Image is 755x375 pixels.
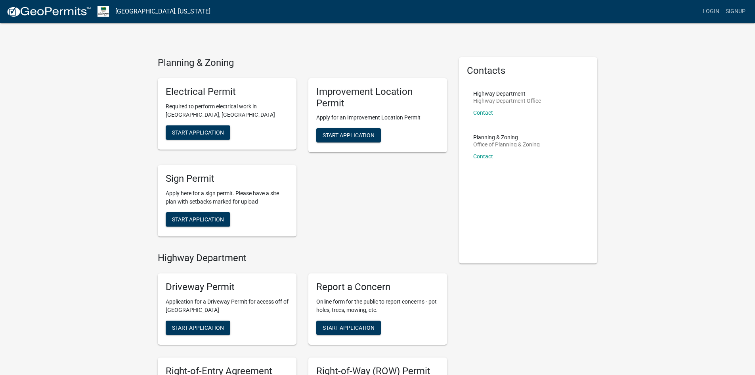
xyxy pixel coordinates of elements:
[166,86,289,98] h5: Electrical Permit
[316,113,439,122] p: Apply for an Improvement Location Permit
[166,125,230,140] button: Start Application
[723,4,749,19] a: Signup
[323,132,375,138] span: Start Application
[473,98,541,104] p: Highway Department Office
[172,129,224,135] span: Start Application
[473,110,493,116] a: Contact
[473,142,540,147] p: Office of Planning & Zoning
[158,252,447,264] h4: Highway Department
[166,189,289,206] p: Apply here for a sign permit. Please have a site plan with setbacks marked for upload
[323,324,375,331] span: Start Application
[172,216,224,223] span: Start Application
[166,281,289,293] h5: Driveway Permit
[316,128,381,142] button: Start Application
[473,91,541,96] p: Highway Department
[700,4,723,19] a: Login
[97,6,109,17] img: Morgan County, Indiana
[316,321,381,335] button: Start Application
[467,65,590,77] h5: Contacts
[166,321,230,335] button: Start Application
[166,173,289,185] h5: Sign Permit
[166,102,289,119] p: Required to perform electrical work in [GEOGRAPHIC_DATA], [GEOGRAPHIC_DATA]
[473,135,540,140] p: Planning & Zoning
[166,212,230,227] button: Start Application
[158,57,447,69] h4: Planning & Zoning
[316,281,439,293] h5: Report a Concern
[473,153,493,160] a: Contact
[166,298,289,314] p: Application for a Driveway Permit for access off of [GEOGRAPHIC_DATA]
[172,324,224,331] span: Start Application
[316,298,439,314] p: Online form for the public to report concerns - pot holes, trees, mowing, etc.
[316,86,439,109] h5: Improvement Location Permit
[115,5,210,18] a: [GEOGRAPHIC_DATA], [US_STATE]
